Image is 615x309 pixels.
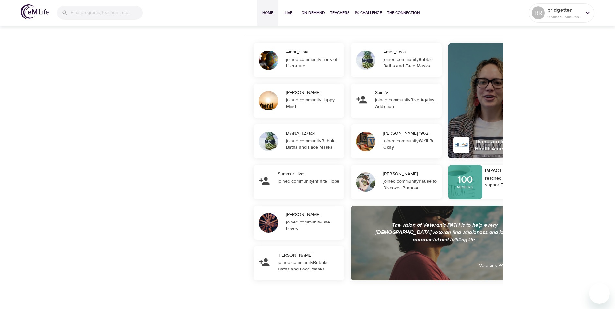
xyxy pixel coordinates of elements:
div: DIANA_127ad4 [286,130,342,137]
div: IMPACT [485,167,536,174]
div: Ambr_Osia [383,49,439,55]
div: BR [532,6,545,19]
div: [PERSON_NAME] [383,171,439,177]
div: reached 100 members to support [485,175,536,188]
div: joined community [286,97,340,110]
strong: One Loves [286,219,330,232]
div: Thank you from Mental Health America. [475,138,534,153]
p: 0 Mindful Minutes [547,14,582,20]
strong: Bubble Baths and Face Masks [278,260,327,272]
div: joined community [286,56,340,69]
div: joined community [286,138,340,151]
div: joined community [278,178,340,185]
span: Home [260,9,276,16]
div: Saint.V. [375,89,439,96]
strong: Bubble Baths and Face Masks [383,57,433,69]
div: SummerHikes [278,171,342,177]
strong: Lions of Literature [286,57,337,69]
input: Find programs, teachers, etc... [71,6,143,20]
strong: Bubble Baths and Face Masks [286,138,336,150]
p: 100 [457,175,473,185]
span: The Connection [387,9,420,16]
strong: Infinite Hope [313,178,339,184]
div: [PERSON_NAME] [278,252,342,258]
span: 1% Challenge [355,9,382,16]
div: [PERSON_NAME] [286,212,342,218]
strong: To Write Love On Her Arms [485,182,536,194]
div: joined community [383,56,437,69]
div: Veterans PATH [479,262,509,269]
iframe: Button to launch messaging window [589,283,610,304]
strong: We’ll Be Okay [383,138,435,150]
p: Members [457,185,473,189]
div: [PERSON_NAME] [286,89,342,96]
div: joined community [286,219,340,232]
div: joined community [278,259,340,272]
div: joined community [383,178,437,191]
div: joined community [375,97,437,110]
div: The vision of Veteran’s PATH is to help every [DEMOGRAPHIC_DATA] veteran find wholeness and lead ... [374,222,516,244]
span: Teachers [330,9,349,16]
strong: Pause to Discover Purpose [383,178,437,191]
img: logo [21,4,49,19]
strong: Rise Against Addiction [375,97,436,109]
p: bridgetter [547,6,582,14]
strong: Happy Mind [286,97,335,109]
span: Live [281,9,296,16]
span: On-Demand [302,9,325,16]
div: joined community [383,138,437,151]
div: [PERSON_NAME] 1962 [383,130,439,137]
div: Ambr_Osia [286,49,342,55]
